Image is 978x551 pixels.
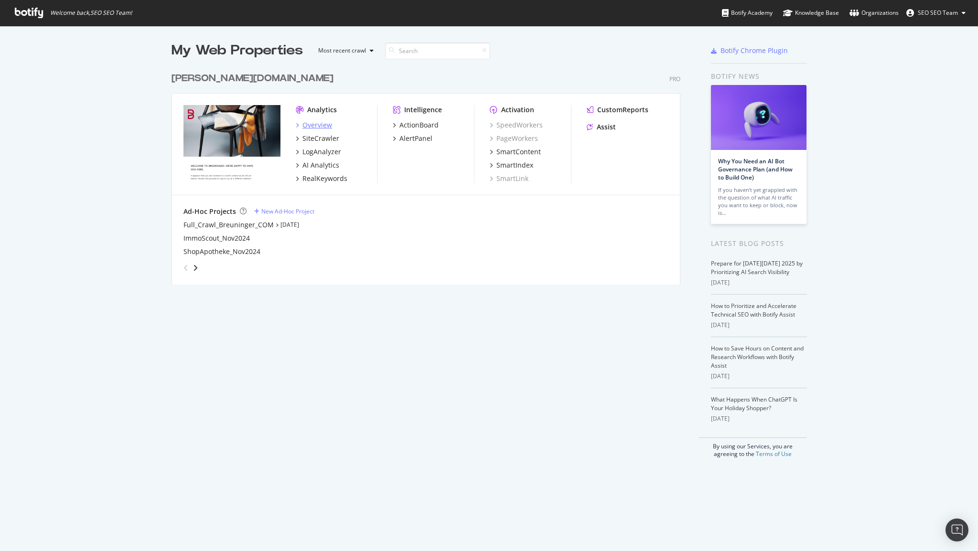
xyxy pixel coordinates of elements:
[711,344,804,370] a: How to Save Hours on Content and Research Workflows with Botify Assist
[720,46,788,55] div: Botify Chrome Plugin
[183,220,274,230] a: Full_Crawl_Breuninger_COM
[183,207,236,216] div: Ad-Hoc Projects
[756,450,792,458] a: Terms of Use
[302,134,339,143] div: SiteCrawler
[722,8,773,18] div: Botify Academy
[302,160,339,170] div: AI Analytics
[296,147,341,157] a: LogAnalyzer
[393,134,432,143] a: AlertPanel
[490,120,543,130] a: SpeedWorkers
[393,120,439,130] a: ActionBoard
[946,519,968,541] div: Open Intercom Messenger
[280,221,299,229] a: [DATE]
[296,160,339,170] a: AI Analytics
[711,85,806,150] img: Why You Need an AI Bot Governance Plan (and How to Build One)
[711,302,796,318] a: How to Prioritize and Accelerate Technical SEO with Botify Assist
[918,9,958,17] span: SEO SEO Team
[783,8,839,18] div: Knowledge Base
[711,71,807,82] div: Botify news
[302,120,332,130] div: Overview
[302,174,347,183] div: RealKeywords
[180,260,192,275] div: angle-left
[183,233,250,243] a: ImmoScout_Nov2024
[711,321,807,329] div: [DATE]
[399,134,432,143] div: AlertPanel
[311,43,377,58] button: Most recent crawl
[385,42,490,59] input: Search
[711,372,807,381] div: [DATE]
[302,147,341,157] div: LogAnalyzer
[718,157,793,181] a: Why You Need an AI Bot Governance Plan (and How to Build One)
[261,207,314,215] div: New Ad-Hoc Project
[699,437,807,458] div: By using our Services, you are agreeing to the
[172,60,688,285] div: grid
[490,134,538,143] a: PageWorkers
[711,414,807,423] div: [DATE]
[711,259,803,276] a: Prepare for [DATE][DATE] 2025 by Prioritizing AI Search Visibility
[172,72,337,85] a: [PERSON_NAME][DOMAIN_NAME]
[318,48,366,53] div: Most recent crawl
[490,174,528,183] a: SmartLink
[50,9,132,17] span: Welcome back, SEO SEO Team !
[296,120,332,130] a: Overview
[496,160,533,170] div: SmartIndex
[587,122,616,132] a: Assist
[172,41,303,60] div: My Web Properties
[597,105,648,115] div: CustomReports
[587,105,648,115] a: CustomReports
[490,147,541,157] a: SmartContent
[172,72,333,85] div: [PERSON_NAME][DOMAIN_NAME]
[183,247,260,256] a: ShopApotheke_Nov2024
[501,105,534,115] div: Activation
[899,5,973,21] button: SEO SEO Team
[307,105,337,115] div: Analytics
[296,134,339,143] a: SiteCrawler
[254,207,314,215] a: New Ad-Hoc Project
[711,238,807,249] div: Latest Blog Posts
[718,186,799,217] div: If you haven’t yet grappled with the question of what AI traffic you want to keep or block, now is…
[669,75,680,83] div: Pro
[296,174,347,183] a: RealKeywords
[399,120,439,130] div: ActionBoard
[711,395,797,412] a: What Happens When ChatGPT Is Your Holiday Shopper?
[192,263,199,273] div: angle-right
[496,147,541,157] div: SmartContent
[849,8,899,18] div: Organizations
[490,160,533,170] a: SmartIndex
[597,122,616,132] div: Assist
[183,105,280,182] img: breuninger.com
[711,46,788,55] a: Botify Chrome Plugin
[711,278,807,287] div: [DATE]
[404,105,442,115] div: Intelligence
